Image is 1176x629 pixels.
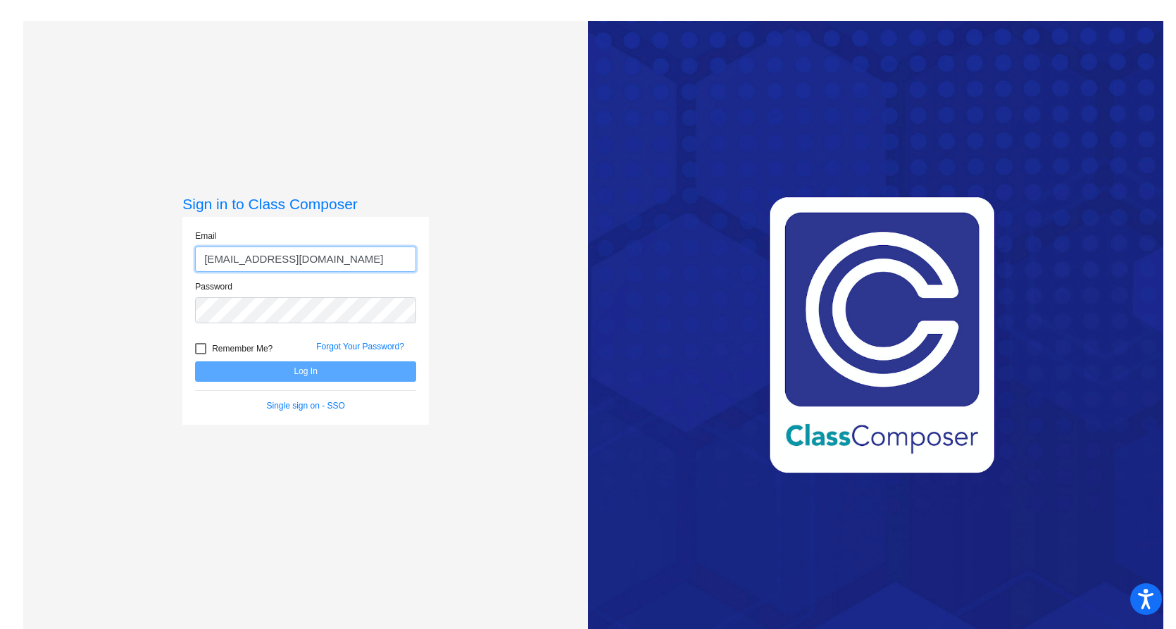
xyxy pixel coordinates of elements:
h3: Sign in to Class Composer [182,195,429,213]
span: Remember Me? [212,340,273,357]
a: Single sign on - SSO [267,401,345,411]
a: Forgot Your Password? [316,342,404,351]
label: Email [195,230,216,242]
button: Log In [195,361,416,382]
label: Password [195,280,232,293]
